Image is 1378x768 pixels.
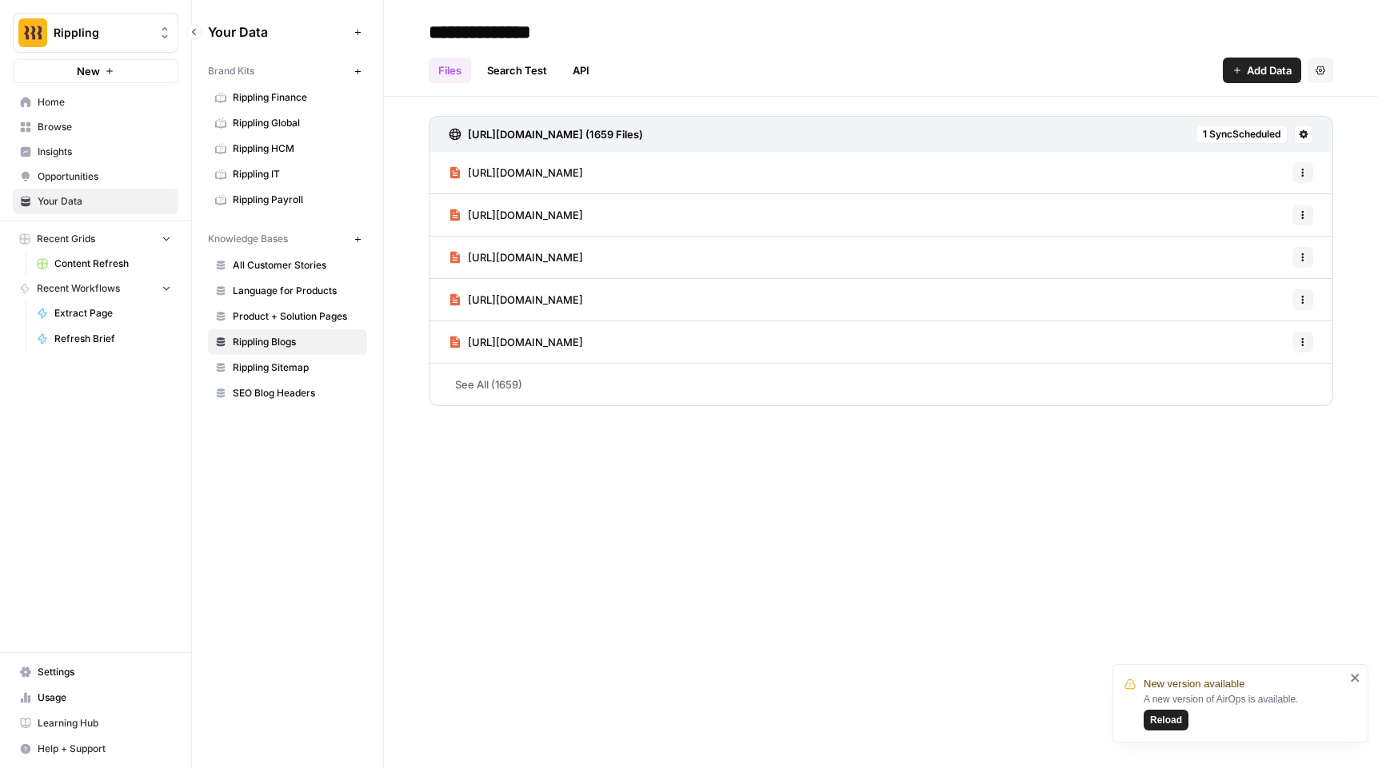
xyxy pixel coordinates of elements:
a: Extract Page [30,300,178,326]
span: Home [38,95,171,109]
span: Rippling Blogs [233,335,360,349]
button: 1 SyncScheduled [1196,125,1288,144]
button: Recent Grids [13,227,178,251]
a: [URL][DOMAIN_NAME] [449,194,583,236]
a: See All (1659) [429,364,1333,405]
button: Workspace: Rippling [13,13,178,53]
a: Your Data [13,189,178,214]
span: Learning Hub [38,716,171,730]
a: Rippling IT [208,161,367,187]
div: A new version of AirOps is available. [1144,692,1345,730]
span: Help + Support [38,742,171,756]
span: Rippling [54,25,150,41]
span: Rippling Global [233,116,360,130]
a: Content Refresh [30,251,178,277]
a: [URL][DOMAIN_NAME] [449,152,583,193]
a: Files [429,58,471,83]
a: Rippling Sitemap [208,355,367,380]
span: New [77,63,100,79]
a: Settings [13,659,178,685]
button: close [1350,671,1361,684]
a: Rippling Payroll [208,187,367,213]
a: Usage [13,685,178,710]
span: [URL][DOMAIN_NAME] [468,207,583,223]
h3: [URL][DOMAIN_NAME] (1659 Files) [468,126,643,142]
button: Help + Support [13,736,178,762]
a: Home [13,90,178,115]
a: [URL][DOMAIN_NAME] [449,237,583,278]
span: New version available [1144,676,1244,692]
span: Rippling Sitemap [233,360,360,375]
a: [URL][DOMAIN_NAME] [449,321,583,363]
span: Your Data [208,22,348,42]
a: Opportunities [13,164,178,189]
span: Brand Kits [208,64,254,78]
span: Browse [38,120,171,134]
a: All Customer Stories [208,253,367,278]
span: SEO Blog Headers [233,386,360,400]
a: Insights [13,139,178,165]
a: Language for Products [208,278,367,304]
span: [URL][DOMAIN_NAME] [468,165,583,181]
button: New [13,59,178,83]
span: Rippling Finance [233,90,360,105]
img: Rippling Logo [18,18,47,47]
a: Rippling Global [208,110,367,136]
span: Product + Solution Pages [233,309,360,324]
a: Refresh Brief [30,326,178,352]
a: [URL][DOMAIN_NAME] (1659 Files) [449,117,643,152]
span: All Customer Stories [233,258,360,273]
span: Reload [1150,713,1182,727]
span: [URL][DOMAIN_NAME] [468,334,583,350]
span: Refresh Brief [54,332,171,346]
span: Recent Grids [37,232,95,246]
a: Search Test [477,58,557,83]
a: Browse [13,114,178,140]
a: [URL][DOMAIN_NAME] [449,279,583,320]
span: Rippling HCM [233,141,360,156]
span: Usage [38,690,171,705]
span: Opportunities [38,169,171,184]
span: Recent Workflows [37,281,120,296]
span: Language for Products [233,284,360,298]
span: Insights [38,145,171,159]
a: SEO Blog Headers [208,380,367,406]
span: 1 Sync Scheduled [1203,127,1280,141]
span: Rippling Payroll [233,193,360,207]
button: Reload [1144,710,1188,730]
span: [URL][DOMAIN_NAME] [468,292,583,308]
span: Settings [38,665,171,679]
a: Rippling Finance [208,85,367,110]
a: Learning Hub [13,710,178,736]
a: Rippling Blogs [208,329,367,355]
span: [URL][DOMAIN_NAME] [468,249,583,265]
a: Rippling HCM [208,136,367,161]
span: Your Data [38,194,171,209]
span: Content Refresh [54,257,171,271]
span: Knowledge Bases [208,232,288,246]
span: Add Data [1247,62,1292,78]
button: Add Data [1223,58,1301,83]
span: Extract Page [54,306,171,320]
span: Rippling IT [233,167,360,181]
a: Product + Solution Pages [208,304,367,329]
button: Recent Workflows [13,277,178,300]
a: API [563,58,599,83]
